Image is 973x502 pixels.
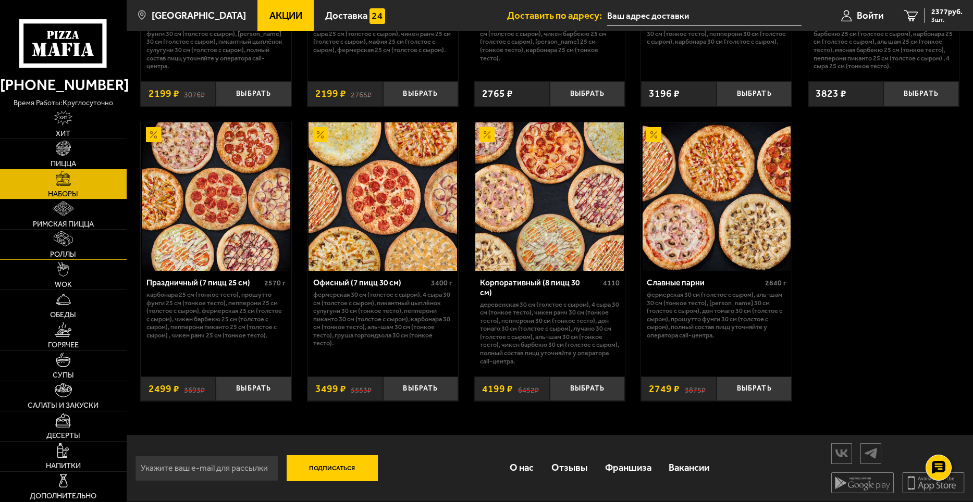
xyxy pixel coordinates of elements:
[351,384,372,394] s: 5553 ₽
[431,279,452,287] span: 3400 г
[50,311,76,318] span: Обеды
[383,376,459,401] button: Выбрать
[28,401,98,409] span: Салаты и закуски
[56,130,70,137] span: Хит
[216,81,291,106] button: Выбрать
[152,11,246,21] span: [GEOGRAPHIC_DATA]
[264,279,286,287] span: 2570 г
[46,432,80,439] span: Десерты
[33,220,94,228] span: Римская пицца
[30,492,96,499] span: Дополнительно
[647,21,786,46] p: Фермерская 30 см (тонкое тесто), Чикен Ранч 30 см (тонкое тесто), Пепперони 30 см (толстое с сыро...
[135,455,278,481] input: Укажите ваш e-mail для рассылки
[309,122,457,271] img: Офисный (7 пицц 30 см)
[480,278,600,297] div: Корпоративный (8 пицц 30 см)
[269,11,302,21] span: Акции
[482,89,513,98] span: 2765 ₽
[51,160,76,167] span: Пицца
[507,11,607,21] span: Доставить по адресу:
[717,376,792,401] button: Выбрать
[351,89,372,98] s: 2765 ₽
[53,371,74,379] span: Супы
[313,278,429,288] div: Офисный (7 пицц 30 см)
[475,122,624,271] img: Корпоративный (8 пицц 30 см)
[146,278,262,288] div: Праздничный (7 пицц 25 см)
[313,291,453,347] p: Фермерская 30 см (толстое с сыром), 4 сыра 30 см (толстое с сыром), Пикантный цыплёнок сулугуни 3...
[46,462,81,469] span: Напитки
[814,21,953,70] p: Чикен Ранч 25 см (толстое с сыром), Чикен Барбекю 25 см (толстое с сыром), Карбонара 25 см (толст...
[641,122,792,271] a: АкционныйСлавные парни
[149,89,179,98] span: 2199 ₽
[287,455,378,481] button: Подписаться
[501,451,543,484] a: О нас
[607,6,802,26] input: Ваш адрес доставки
[550,376,625,401] button: Выбрать
[861,444,881,462] img: tg
[543,451,596,484] a: Отзывы
[141,122,291,271] a: АкционныйПраздничный (7 пицц 25 см)
[48,341,79,348] span: Горячее
[383,81,459,106] button: Выбрать
[717,81,792,106] button: Выбрать
[883,81,959,106] button: Выбрать
[184,384,205,394] s: 3693 ₽
[48,190,78,197] span: Наборы
[313,127,328,142] img: Акционный
[550,81,625,106] button: Выбрать
[816,89,846,98] span: 3823 ₽
[931,17,963,23] span: 3 шт.
[479,127,495,142] img: Акционный
[931,8,963,16] span: 2377 руб.
[315,89,346,98] span: 2199 ₽
[216,376,291,401] button: Выбрать
[649,384,680,394] span: 2749 ₽
[50,250,76,258] span: Роллы
[313,21,453,54] p: Мясная Барбекю 25 см (толстое с сыром), 4 сыра 25 см (толстое с сыром), Чикен Ранч 25 см (толстое...
[184,89,205,98] s: 3076 ₽
[146,21,286,70] p: Карбонара 30 см (толстое с сыром), Прошутто Фунги 30 см (толстое с сыром), [PERSON_NAME] 30 см (т...
[480,300,620,366] p: Деревенская 30 см (толстое с сыром), 4 сыра 30 см (тонкое тесто), Чикен Ранч 30 см (тонкое тесто)...
[482,384,513,394] span: 4199 ₽
[596,451,660,484] a: Франшиза
[149,384,179,394] span: 2499 ₽
[832,444,852,462] img: vk
[146,127,161,142] img: Акционный
[643,122,791,271] img: Славные парни
[765,279,786,287] span: 2840 г
[146,291,286,339] p: Карбонара 25 см (тонкое тесто), Прошутто Фунги 25 см (тонкое тесто), Пепперони 25 см (толстое с с...
[370,8,385,23] img: 15daf4d41897b9f0e9f617042186c801.svg
[55,281,72,288] span: WOK
[325,11,367,21] span: Доставка
[142,122,290,271] img: Праздничный (7 пицц 25 см)
[315,384,346,394] span: 3499 ₽
[646,127,661,142] img: Акционный
[474,122,625,271] a: АкционныйКорпоративный (8 пицц 30 см)
[685,384,706,394] s: 3875 ₽
[660,451,718,484] a: Вакансии
[857,11,883,21] span: Войти
[480,21,620,62] p: Чикен Ранч 25 см (толстое с сыром), Дракон 25 см (толстое с сыром), Чикен Барбекю 25 см (толстое ...
[647,278,762,288] div: Славные парни
[518,384,539,394] s: 6452 ₽
[603,279,620,287] span: 4110
[307,122,458,271] a: АкционныйОфисный (7 пицц 30 см)
[647,291,786,339] p: Фермерская 30 см (толстое с сыром), Аль-Шам 30 см (тонкое тесто), [PERSON_NAME] 30 см (толстое с ...
[649,89,680,98] span: 3196 ₽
